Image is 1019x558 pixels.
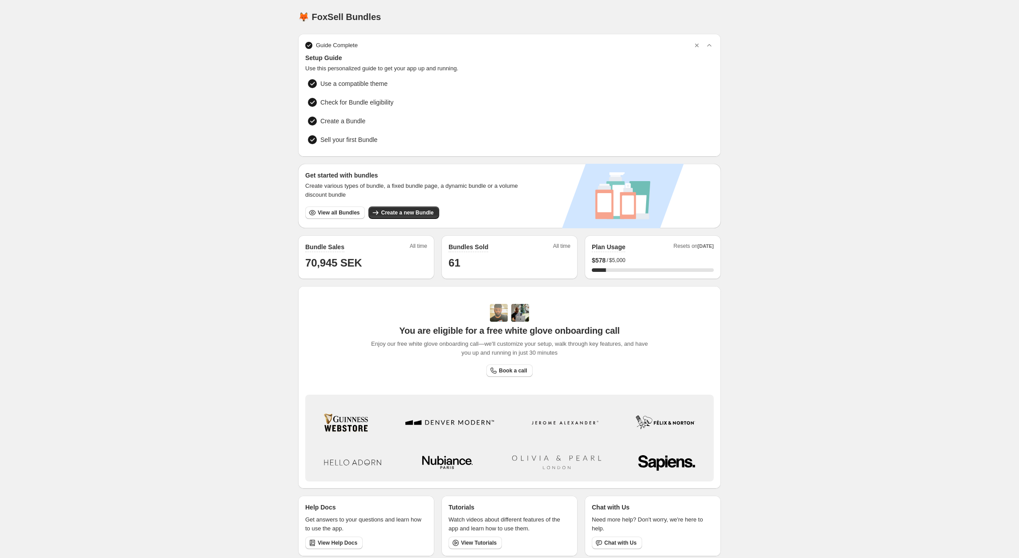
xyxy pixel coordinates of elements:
p: Need more help? Don't worry, we're here to help. [592,515,714,533]
a: View Tutorials [449,537,502,549]
span: $ 578 [592,256,606,265]
img: Prakhar [511,304,529,322]
a: Book a call [486,364,532,377]
p: Watch videos about different features of the app and learn how to use them. [449,515,570,533]
h1: 61 [449,256,570,270]
p: Chat with Us [592,503,630,512]
span: Guide Complete [316,41,358,50]
a: View Help Docs [305,537,363,549]
span: All time [410,243,427,252]
span: All time [553,243,570,252]
h3: Get started with bundles [305,171,526,180]
h2: Plan Usage [592,243,625,251]
p: Tutorials [449,503,474,512]
span: Check for Bundle eligibility [320,98,393,107]
p: Get answers to your questions and learn how to use the app. [305,515,427,533]
span: Use this personalized guide to get your app up and running. [305,64,714,73]
span: Use a compatible theme [320,79,388,88]
button: Create a new Bundle [368,206,439,219]
h2: Bundles Sold [449,243,488,251]
span: Create a Bundle [320,117,365,125]
span: Resets on [674,243,714,252]
h1: 70,945 SEK [305,256,427,270]
span: View all Bundles [318,209,360,216]
span: Setup Guide [305,53,714,62]
div: / [592,256,714,265]
img: Adi [490,304,508,322]
span: [DATE] [698,243,714,249]
span: Sell your first Bundle [320,135,377,144]
button: View all Bundles [305,206,365,219]
span: Chat with Us [604,539,637,546]
p: Help Docs [305,503,336,512]
span: $5,000 [609,257,626,264]
h1: 🦊 FoxSell Bundles [298,12,381,22]
span: View Tutorials [461,539,497,546]
span: Book a call [499,367,527,374]
span: You are eligible for a free white glove onboarding call [399,325,619,336]
span: Create a new Bundle [381,209,433,216]
button: Chat with Us [592,537,642,549]
span: View Help Docs [318,539,357,546]
h2: Bundle Sales [305,243,344,251]
span: Enjoy our free white glove onboarding call—we'll customize your setup, walk through key features,... [367,340,653,357]
span: Create various types of bundle, a fixed bundle page, a dynamic bundle or a volume discount bundle [305,182,526,199]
